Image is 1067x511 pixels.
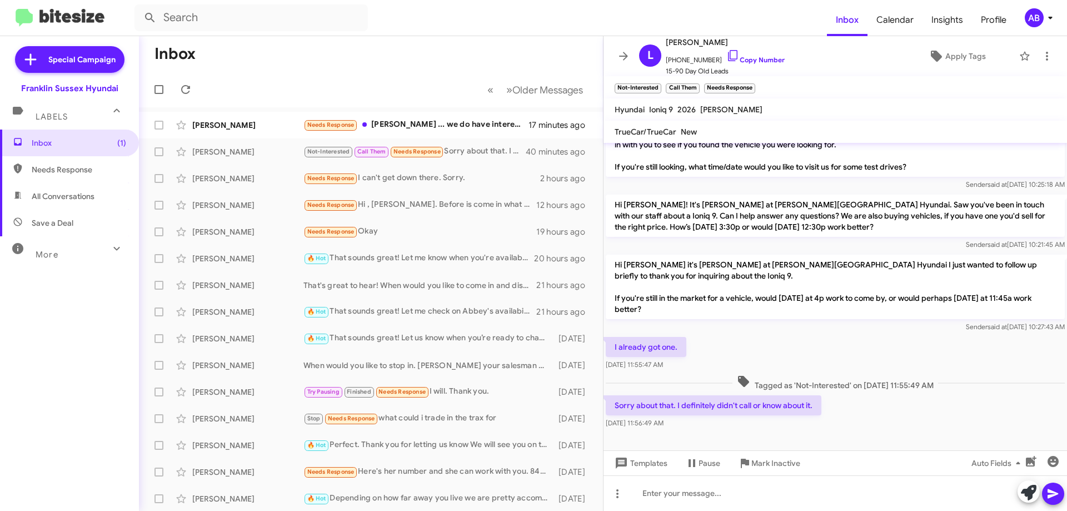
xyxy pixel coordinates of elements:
[606,360,663,369] span: [DATE] 11:55:47 AM
[827,4,867,36] a: Inbox
[732,375,938,391] span: Tagged as 'Not-Interested' on [DATE] 11:55:49 AM
[604,453,676,473] button: Templates
[378,388,426,395] span: Needs Response
[606,395,821,415] p: Sorry about that. I definitely didn't call or know about it.
[32,164,126,175] span: Needs Response
[966,240,1065,249] span: Sender [DATE] 10:21:45 AM
[192,467,303,478] div: [PERSON_NAME]
[192,226,303,237] div: [PERSON_NAME]
[553,386,594,398] div: [DATE]
[192,200,303,211] div: [PERSON_NAME]
[606,419,664,427] span: [DATE] 11:56:49 AM
[393,148,441,155] span: Needs Response
[666,83,699,93] small: Call Them
[553,467,594,478] div: [DATE]
[303,225,536,238] div: Okay
[307,441,326,449] span: 🔥 Hot
[867,4,923,36] span: Calendar
[192,386,303,398] div: [PERSON_NAME]
[506,83,512,97] span: »
[307,415,321,422] span: Stop
[500,78,590,101] button: Next
[553,333,594,344] div: [DATE]
[699,453,720,473] span: Pause
[527,146,594,157] div: 40 minutes ago
[988,240,1007,249] span: said at
[553,360,594,371] div: [DATE]
[700,105,762,115] span: [PERSON_NAME]
[32,217,73,229] span: Save a Deal
[966,180,1065,188] span: Sender [DATE] 10:25:18 AM
[15,46,124,73] a: Special Campaign
[307,468,355,475] span: Needs Response
[553,440,594,451] div: [DATE]
[972,4,1015,36] a: Profile
[307,175,355,182] span: Needs Response
[666,66,785,77] span: 15-90 Day Old Leads
[681,127,697,137] span: New
[303,332,553,345] div: That sounds great! Let us know when you’re ready to chat. We look forward to helping you with you...
[303,412,553,425] div: what could i trade in the trax for
[536,226,594,237] div: 19 hours ago
[192,146,303,157] div: [PERSON_NAME]
[988,180,1007,188] span: said at
[303,199,536,211] div: Hi , [PERSON_NAME]. Before is come in what is the best you can do for a Hyundai Ionic 5 SEL for a...
[945,46,986,66] span: Apply Tags
[481,78,500,101] button: Previous
[32,191,94,202] span: All Conversations
[192,360,303,371] div: [PERSON_NAME]
[553,413,594,424] div: [DATE]
[528,120,594,131] div: 17 minutes ago
[553,493,594,504] div: [DATE]
[923,4,972,36] a: Insights
[21,83,118,94] div: Franklin Sussex Hyundai
[647,47,654,65] span: L
[606,255,1065,319] p: Hi [PERSON_NAME] it's [PERSON_NAME] at [PERSON_NAME][GEOGRAPHIC_DATA] Hyundai I just wanted to fo...
[900,46,1014,66] button: Apply Tags
[726,56,785,64] a: Copy Number
[303,492,553,505] div: Depending on how far away you live we are pretty accommodating, but no promises
[536,280,594,291] div: 21 hours ago
[729,453,809,473] button: Mark Inactive
[704,83,755,93] small: Needs Response
[606,123,1065,177] p: Hi [PERSON_NAME], it's [PERSON_NAME] at [PERSON_NAME][GEOGRAPHIC_DATA] Hyundai. I wanted to perso...
[357,148,386,155] span: Call Them
[307,148,350,155] span: Not-Interested
[154,45,196,63] h1: Inbox
[751,453,800,473] span: Mark Inactive
[192,413,303,424] div: [PERSON_NAME]
[307,121,355,128] span: Needs Response
[606,195,1065,237] p: Hi [PERSON_NAME]! It's [PERSON_NAME] at [PERSON_NAME][GEOGRAPHIC_DATA] Hyundai. Saw you've been i...
[963,453,1034,473] button: Auto Fields
[536,306,594,317] div: 21 hours ago
[192,493,303,504] div: [PERSON_NAME]
[615,105,645,115] span: Hyundai
[615,83,661,93] small: Not-Interested
[192,253,303,264] div: [PERSON_NAME]
[677,105,696,115] span: 2026
[192,173,303,184] div: [PERSON_NAME]
[666,36,785,49] span: [PERSON_NAME]
[303,145,527,158] div: Sorry about that. I definitely didn't call or know about it.
[540,173,594,184] div: 2 hours ago
[303,439,553,452] div: Perfect. Thank you for letting us know We will see you on the 14th at 1pm.
[303,465,553,478] div: Here's her number and she can work with you. 8455379981
[307,335,326,342] span: 🔥 Hot
[303,360,553,371] div: When would you like to stop in. [PERSON_NAME] your salesman will help out and show you some of th...
[534,253,594,264] div: 20 hours ago
[1025,8,1044,27] div: AB
[649,105,673,115] span: Ioniq 9
[347,388,371,395] span: Finished
[303,118,528,131] div: [PERSON_NAME] ... we do have interest. Prob better late next week. Considering a 5 or a 9 on 24 m...
[606,337,686,357] p: I already got one.
[192,333,303,344] div: [PERSON_NAME]
[536,200,594,211] div: 12 hours ago
[512,84,583,96] span: Older Messages
[487,83,493,97] span: «
[307,201,355,209] span: Needs Response
[307,388,340,395] span: Try Pausing
[307,308,326,315] span: 🔥 Hot
[666,49,785,66] span: [PHONE_NUMBER]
